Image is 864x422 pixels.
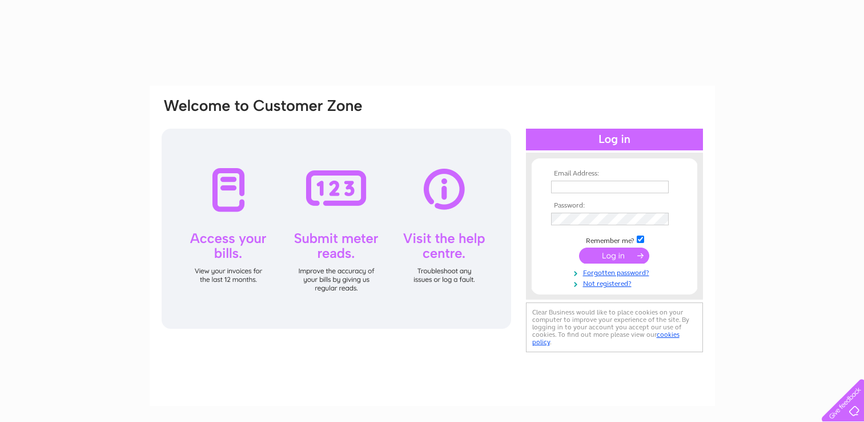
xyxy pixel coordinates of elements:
div: Clear Business would like to place cookies on your computer to improve your experience of the sit... [526,302,703,352]
a: Forgotten password? [551,266,681,277]
th: Password: [548,202,681,210]
th: Email Address: [548,170,681,178]
a: Not registered? [551,277,681,288]
td: Remember me? [548,234,681,245]
input: Submit [579,248,649,264]
a: cookies policy [532,331,680,346]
